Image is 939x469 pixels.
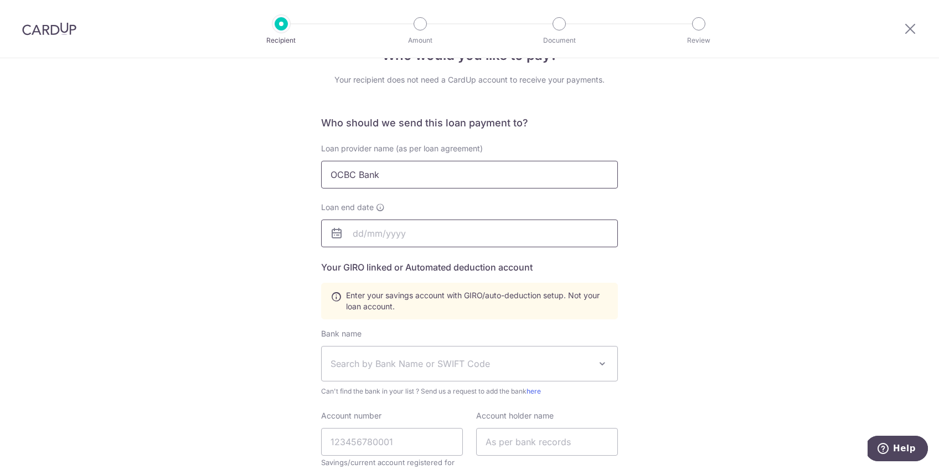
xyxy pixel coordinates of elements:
span: Loan provider name (as per loan agreement) [321,144,483,153]
p: Recipient [240,35,322,46]
img: CardUp [22,22,76,35]
h5: Your GIRO linked or Automated deduction account [321,261,618,274]
span: Enter your savings account with GIRO/auto-deduction setup. Not your loan account. [346,290,608,312]
div: Your recipient does not need a CardUp account to receive your payments. [321,74,618,85]
span: Help [25,8,48,18]
span: Can't find the bank in your list ? Send us a request to add the bank [321,386,618,397]
h6: Who should we send this loan payment to? [321,116,618,130]
iframe: Opens a widget where you can find more information [868,436,928,463]
input: 123456780001 [321,428,463,456]
input: As stated in loan agreement [321,161,618,188]
span: Search by Bank Name or SWIFT Code [331,357,591,370]
input: As per bank records [476,428,618,456]
p: Document [518,35,600,46]
p: Review [658,35,740,46]
label: Loan end date [321,202,385,213]
a: here [527,387,541,395]
input: dd/mm/yyyy [321,220,618,247]
label: Account holder name [476,410,554,421]
label: Bank name [321,328,362,339]
p: Amount [379,35,461,46]
label: Account number [321,410,381,421]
